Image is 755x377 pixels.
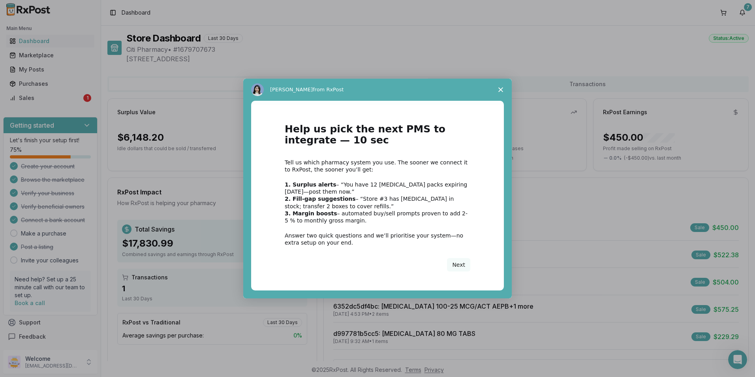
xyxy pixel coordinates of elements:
img: Profile image for Alice [251,83,264,96]
b: 2. Fill-gap suggestions [285,196,356,202]
div: – “You have 12 [MEDICAL_DATA] packs expiring [DATE]—post them now.” [285,181,470,195]
span: [PERSON_NAME] [270,87,313,92]
span: Close survey [490,79,512,101]
button: Next [447,258,470,271]
div: – “Store #3 has [MEDICAL_DATA] in stock; transfer 2 boxes to cover refills.” [285,195,470,209]
h1: Help us pick the next PMS to integrate — 10 sec [285,124,470,151]
div: Answer two quick questions and we’ll prioritise your system—no extra setup on your end. [285,232,470,246]
b: 3. Margin boosts [285,210,337,217]
div: Tell us which pharmacy system you use. The sooner we connect it to RxPost, the sooner you’ll get: [285,159,470,173]
div: – automated buy/sell prompts proven to add 2-5 % to monthly gross margin. [285,210,470,224]
span: from RxPost [313,87,344,92]
b: 1. Surplus alerts [285,181,336,188]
